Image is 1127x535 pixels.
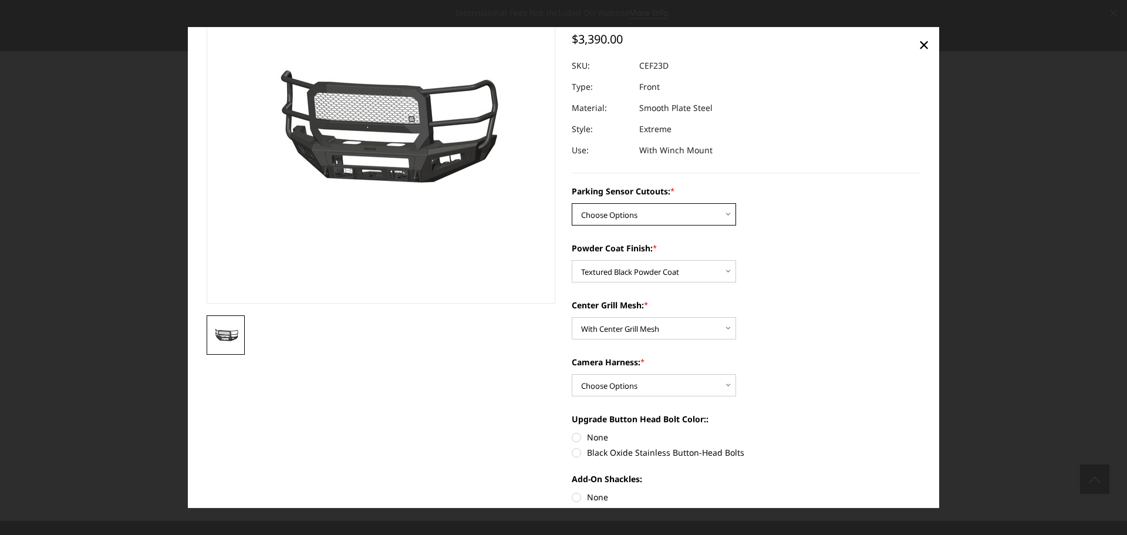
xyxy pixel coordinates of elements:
[639,119,672,140] dd: Extreme
[639,97,713,119] dd: Smooth Plate Steel
[572,356,921,368] label: Camera Harness:
[572,473,921,485] label: Add-On Shackles:
[210,328,242,342] img: 2023-2025 Ford F450-550-A2 Series-Extreme Front Bumper (winch mount)
[639,140,713,161] dd: With Winch Mount
[572,506,921,519] label: Standard 3/4in Recovery Shackles, Pair (Gloss Black )
[572,76,630,97] dt: Type:
[572,31,623,47] span: $3,390.00
[572,413,921,425] label: Upgrade Button Head Bolt Color::
[572,185,921,197] label: Parking Sensor Cutouts:
[639,55,669,76] dd: CEF23D
[572,55,630,76] dt: SKU:
[919,32,929,57] span: ×
[572,140,630,161] dt: Use:
[572,446,921,459] label: Black Oxide Stainless Button-Head Bolts
[572,491,921,503] label: None
[572,97,630,119] dt: Material:
[572,299,921,311] label: Center Grill Mesh:
[572,242,921,254] label: Powder Coat Finish:
[639,76,660,97] dd: Front
[915,35,933,54] a: Close
[572,431,921,443] label: None
[572,119,630,140] dt: Style:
